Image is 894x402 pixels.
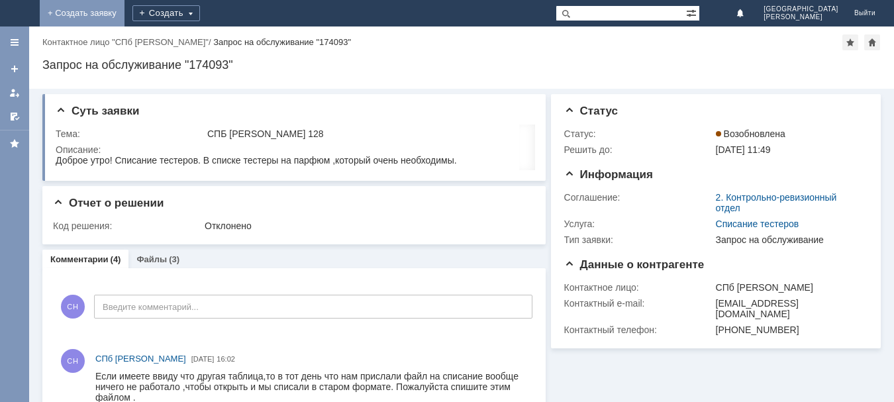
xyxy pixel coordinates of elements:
div: Запрос на обслуживание "174093" [42,58,881,72]
a: Создать заявку [4,58,25,79]
a: СПб [PERSON_NAME] [95,352,186,366]
a: Списание тестеров [716,219,799,229]
span: СН [61,295,85,319]
div: Контактный e-mail: [564,298,713,309]
span: СПб [PERSON_NAME] [95,354,186,364]
div: Решить до: [564,144,713,155]
div: Отклонено [205,221,527,231]
div: Сделать домашней страницей [864,34,880,50]
span: [DATE] [191,355,215,363]
div: Тип заявки: [564,234,713,245]
a: Мои согласования [4,106,25,127]
span: Отчет о решении [53,197,164,209]
div: Создать [132,5,200,21]
div: (4) [111,254,121,264]
div: Соглашение: [564,192,713,203]
div: [PHONE_NUMBER] [716,325,862,335]
span: Расширенный поиск [686,6,699,19]
div: Добавить в избранное [842,34,858,50]
span: 16:02 [217,355,235,363]
div: Код решения: [53,221,202,231]
span: Суть заявки [56,105,139,117]
a: Комментарии [50,254,109,264]
div: / [42,37,213,47]
div: СПБ [PERSON_NAME] 128 [207,128,527,139]
span: Данные о контрагенте [564,258,705,271]
div: Статус: [564,128,713,139]
div: Тема: [56,128,205,139]
div: (3) [169,254,179,264]
div: Запрос на обслуживание [716,234,862,245]
span: [DATE] 11:49 [716,144,771,155]
span: [PERSON_NAME] [764,13,838,21]
a: 2. Контрольно-ревизионный отдел [716,192,837,213]
a: Мои заявки [4,82,25,103]
span: Статус [564,105,618,117]
a: Контактное лицо "СПб [PERSON_NAME]" [42,37,209,47]
div: Описание: [56,144,530,155]
a: Файлы [136,254,167,264]
span: Информация [564,168,653,181]
div: [EMAIL_ADDRESS][DOMAIN_NAME] [716,298,862,319]
div: Запрос на обслуживание "174093" [213,37,351,47]
span: [GEOGRAPHIC_DATA] [764,5,838,13]
div: СПб [PERSON_NAME] [716,282,862,293]
div: Контактный телефон: [564,325,713,335]
div: Услуга: [564,219,713,229]
div: Контактное лицо: [564,282,713,293]
span: Возобновлена [716,128,785,139]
